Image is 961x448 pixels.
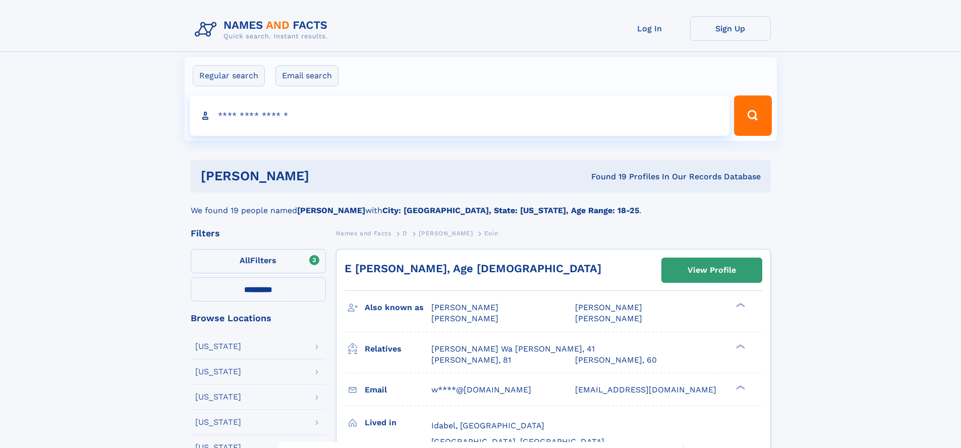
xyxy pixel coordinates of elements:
[191,249,326,273] label: Filters
[419,227,473,239] a: [PERSON_NAME]
[450,171,761,182] div: Found 19 Profiles In Our Records Database
[431,303,498,312] span: [PERSON_NAME]
[336,227,391,239] a: Names and Facts
[431,314,498,323] span: [PERSON_NAME]
[240,256,250,265] span: All
[191,16,336,43] img: Logo Names and Facts
[734,95,771,136] button: Search Button
[365,414,431,431] h3: Lived in
[403,230,408,237] span: D
[575,314,642,323] span: [PERSON_NAME]
[688,259,736,282] div: View Profile
[431,437,604,446] span: [GEOGRAPHIC_DATA], [GEOGRAPHIC_DATA]
[365,299,431,316] h3: Also known as
[609,16,690,41] a: Log In
[195,368,241,376] div: [US_STATE]
[733,343,746,350] div: ❯
[191,192,771,217] div: We found 19 people named with .
[484,230,498,237] span: Eoin
[575,303,642,312] span: [PERSON_NAME]
[297,206,365,215] b: [PERSON_NAME]
[190,95,730,136] input: search input
[431,343,595,355] a: [PERSON_NAME] Wa [PERSON_NAME], 41
[201,170,450,182] h1: [PERSON_NAME]
[575,355,657,366] a: [PERSON_NAME], 60
[419,230,473,237] span: [PERSON_NAME]
[275,65,338,86] label: Email search
[191,229,326,238] div: Filters
[733,302,746,309] div: ❯
[195,342,241,351] div: [US_STATE]
[365,340,431,358] h3: Relatives
[193,65,265,86] label: Regular search
[195,393,241,401] div: [US_STATE]
[662,258,762,282] a: View Profile
[345,262,601,275] a: E [PERSON_NAME], Age [DEMOGRAPHIC_DATA]
[191,314,326,323] div: Browse Locations
[575,385,716,394] span: [EMAIL_ADDRESS][DOMAIN_NAME]
[690,16,771,41] a: Sign Up
[403,227,408,239] a: D
[733,384,746,390] div: ❯
[431,355,511,366] a: [PERSON_NAME], 81
[365,381,431,399] h3: Email
[382,206,639,215] b: City: [GEOGRAPHIC_DATA], State: [US_STATE], Age Range: 18-25
[195,418,241,426] div: [US_STATE]
[431,421,544,430] span: Idabel, [GEOGRAPHIC_DATA]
